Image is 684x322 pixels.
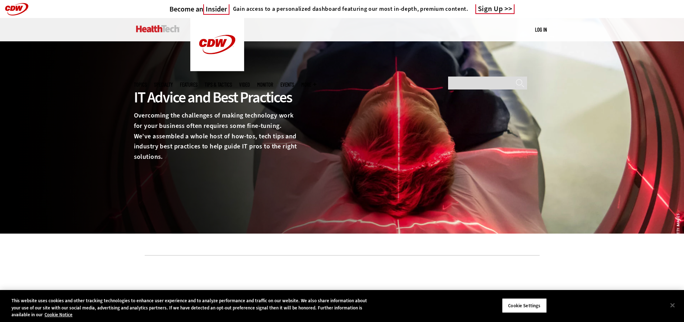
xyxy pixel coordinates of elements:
[211,266,473,299] iframe: advertisement
[280,82,294,87] a: Events
[169,5,229,14] h3: Become an
[257,82,273,87] a: MonITor
[229,5,468,13] a: Gain access to a personalized dashboard featuring our most in-depth, premium content.
[535,26,547,33] a: Log in
[205,82,232,87] a: Tips & Tactics
[136,25,180,32] img: Home
[180,82,197,87] a: Features
[239,82,250,87] a: Video
[190,65,244,73] a: CDW
[535,26,547,33] div: User menu
[11,297,376,318] div: This website uses cookies and other tracking technologies to enhance user experience and to analy...
[475,4,515,14] a: Sign Up
[134,88,301,107] div: IT Advice and Best Practices
[45,312,73,318] a: More information about your privacy
[301,82,316,87] span: More
[233,5,468,13] h4: Gain access to a personalized dashboard featuring our most in-depth, premium content.
[134,82,147,87] span: Topics
[665,297,680,313] button: Close
[203,4,229,15] span: Insider
[190,18,244,71] img: Home
[169,5,229,14] a: Become anInsider
[502,298,547,313] button: Cookie Settings
[134,110,301,162] p: Overcoming the challenges of making technology work for your business often requires some fine-tu...
[154,82,173,87] span: Specialty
